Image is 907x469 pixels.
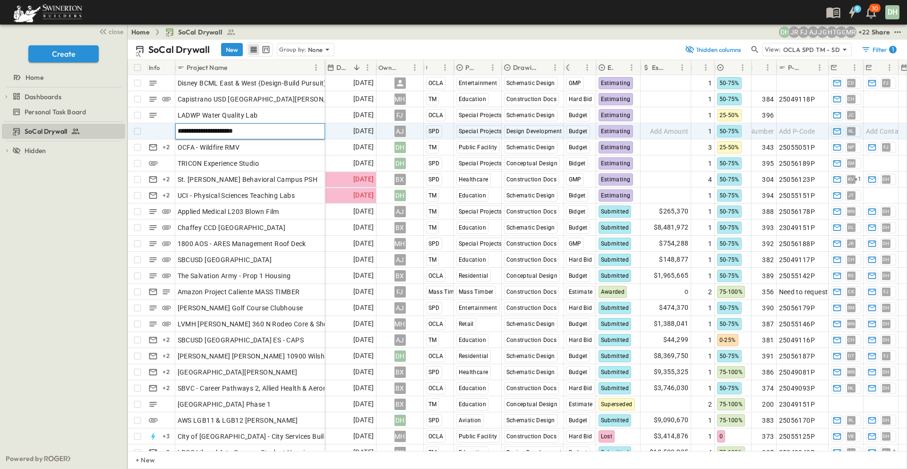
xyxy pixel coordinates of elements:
[883,291,889,292] span: FJ
[247,43,273,57] div: table view
[708,111,712,120] span: 1
[28,45,99,62] button: Create
[616,62,626,73] button: Sort
[885,5,899,19] div: DH
[178,287,300,297] span: Amazon Project Caliente MASS TIMBER
[353,302,374,313] span: [DATE]
[601,305,629,311] span: Submitted
[569,240,582,247] span: GMP
[178,143,240,152] span: OCFA - Wildfire RMV
[569,192,586,199] span: Bidget
[872,27,890,37] div: Share
[779,191,815,200] span: 25055151P
[506,192,555,199] span: Schematic Design
[394,238,406,249] div: MH
[849,62,860,73] button: Menu
[601,224,629,231] span: Submitted
[178,111,258,120] span: LADWP Water Quality Lab
[428,96,437,102] span: TM
[487,62,498,73] button: Menu
[719,208,739,215] span: 50-75%
[569,224,588,231] span: Budget
[762,175,774,184] span: 304
[131,27,241,37] nav: breadcrumbs
[861,45,897,54] div: Filter
[353,222,374,233] span: [DATE]
[513,63,537,72] p: Drawing Status
[11,2,84,22] img: 6c363589ada0b36f064d841b69d3a419a338230e66bb0a533688fa5cc3e9e735.png
[394,158,406,169] div: DH
[394,254,406,265] div: AJ
[506,112,555,119] span: Schematic Design
[814,62,825,73] button: Menu
[779,127,815,136] span: Add P-Code
[847,259,855,260] span: CH
[641,284,691,299] div: 0
[353,174,374,185] span: [DATE]
[2,124,125,139] div: SoCal Drywalltest
[394,174,406,185] div: BX
[892,46,894,53] h6: 1
[459,144,497,151] span: Public Facility
[260,44,272,55] button: kanban view
[428,256,437,263] span: TM
[26,73,43,82] span: Home
[884,4,900,20] button: DH
[601,289,625,295] span: Awarded
[279,45,306,54] p: Group by:
[506,273,558,279] span: Conceptual Design
[2,125,123,138] a: SoCal Drywall
[719,224,739,231] span: 50-75%
[762,111,774,120] span: 396
[569,273,588,279] span: Budget
[601,240,629,247] span: Submitted
[569,112,588,119] span: Budget
[601,176,631,183] span: Estimating
[428,240,440,247] span: SPD
[700,62,711,73] button: Menu
[147,60,175,75] div: Info
[428,160,440,167] span: SPD
[779,175,815,184] span: 25056123P
[601,256,629,263] span: Submitted
[178,175,318,184] span: St. [PERSON_NAME] Behavioral Campus PSH
[857,43,899,56] button: Filter1
[394,190,406,201] div: DH
[569,96,592,102] span: Hard Bid
[798,26,809,38] div: Francisco J. Sanchez (frsanchez@swinerton.com)
[428,112,444,119] span: OCLA
[755,62,766,73] button: Sort
[872,5,878,12] p: 30
[131,27,150,37] a: Home
[601,96,631,102] span: Estimating
[353,254,374,265] span: [DATE]
[569,176,582,183] span: GMP
[676,62,688,73] button: Menu
[847,307,855,308] span: SM
[506,289,557,295] span: Construction Docs
[428,273,444,279] span: OCLA
[882,275,890,276] span: DH
[882,243,890,244] span: DH
[178,27,222,37] span: SoCal Drywall
[394,94,406,105] div: MH
[601,128,631,135] span: Estimating
[762,271,774,281] span: 389
[549,62,561,73] button: Menu
[439,62,451,73] button: Menu
[779,26,790,38] div: Daryll Hayward (daryll.hayward@swinerton.com)
[477,62,487,73] button: Sort
[459,160,502,167] span: Special Projects
[884,62,895,73] button: Menu
[601,208,629,215] span: Submitted
[708,255,712,264] span: 1
[779,94,815,104] span: 25049118P
[719,176,739,183] span: 50-75%
[601,160,631,167] span: Estimating
[399,62,409,73] button: Sort
[762,207,774,216] span: 388
[807,26,819,38] div: Anthony Jimenez (anthony.jimenez@swinerton.com)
